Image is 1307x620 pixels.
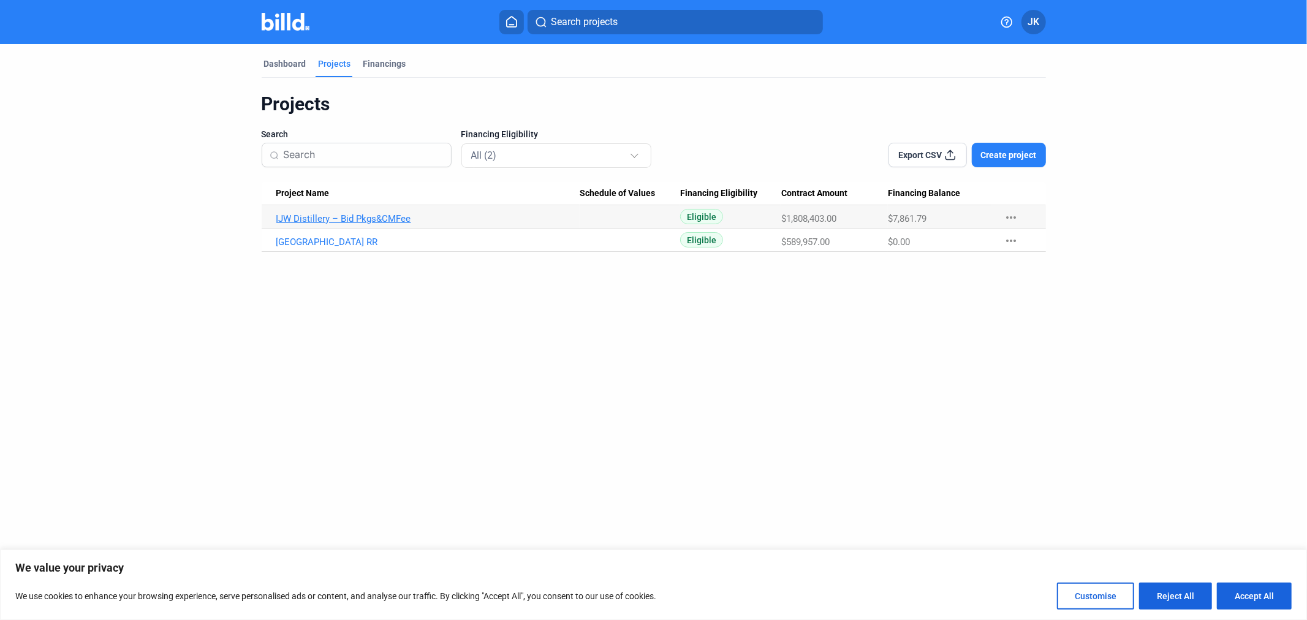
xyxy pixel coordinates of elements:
[680,209,723,224] span: Eligible
[264,58,306,70] div: Dashboard
[1028,15,1039,29] span: JK
[276,236,580,248] a: [GEOGRAPHIC_DATA] RR
[898,149,942,161] span: Export CSV
[972,143,1046,167] button: Create project
[319,58,351,70] div: Projects
[363,58,406,70] div: Financings
[551,15,618,29] span: Search projects
[471,149,497,161] mat-select-trigger: All (2)
[680,188,757,199] span: Financing Eligibility
[888,213,926,224] span: $7,861.79
[528,10,823,34] button: Search projects
[262,128,289,140] span: Search
[781,188,847,199] span: Contract Amount
[276,188,330,199] span: Project Name
[888,188,960,199] span: Financing Balance
[284,142,444,168] input: Search
[580,188,680,199] div: Schedule of Values
[1217,583,1292,610] button: Accept All
[680,188,781,199] div: Financing Eligibility
[680,232,723,248] span: Eligible
[461,128,539,140] span: Financing Eligibility
[888,188,991,199] div: Financing Balance
[1004,233,1018,248] mat-icon: more_horiz
[981,149,1037,161] span: Create project
[15,561,1292,575] p: We value your privacy
[276,213,580,224] a: IJW Distillery – Bid Pkgs&CMFee
[888,143,967,167] button: Export CSV
[1004,210,1018,225] mat-icon: more_horiz
[580,188,655,199] span: Schedule of Values
[276,188,580,199] div: Project Name
[781,236,830,248] span: $589,957.00
[781,213,836,224] span: $1,808,403.00
[15,589,656,603] p: We use cookies to enhance your browsing experience, serve personalised ads or content, and analys...
[262,93,1046,116] div: Projects
[888,236,910,248] span: $0.00
[1021,10,1046,34] button: JK
[1139,583,1212,610] button: Reject All
[1057,583,1134,610] button: Customise
[262,13,310,31] img: Billd Company Logo
[781,188,888,199] div: Contract Amount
